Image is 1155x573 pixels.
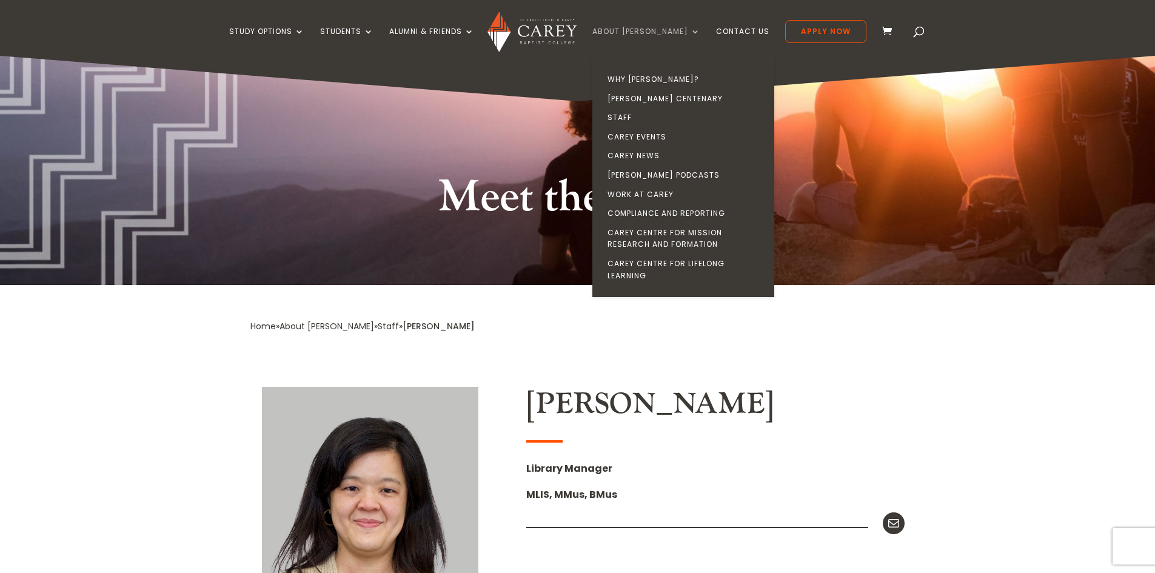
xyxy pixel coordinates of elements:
[526,387,905,428] h2: [PERSON_NAME]
[417,169,738,232] h1: Meet the Team
[595,127,777,147] a: Carey Events
[320,27,373,56] a: Students
[595,146,777,166] a: Carey News
[389,27,474,56] a: Alumni & Friends
[487,12,577,52] img: Carey Baptist College
[280,320,374,332] a: About [PERSON_NAME]
[785,20,866,43] a: Apply Now
[595,70,777,89] a: Why [PERSON_NAME]?
[378,320,399,332] a: Staff
[592,27,700,56] a: About [PERSON_NAME]
[595,223,777,254] a: Carey Centre for Mission Research and Formation
[229,27,304,56] a: Study Options
[595,204,777,223] a: Compliance and Reporting
[250,318,403,335] div: » » »
[250,320,276,332] a: Home
[716,27,769,56] a: Contact Us
[526,488,617,501] strong: MLIS, MMus, BMus
[595,166,777,185] a: [PERSON_NAME] Podcasts
[595,89,777,109] a: [PERSON_NAME] Centenary
[595,254,777,285] a: Carey Centre for Lifelong Learning
[595,108,777,127] a: Staff
[526,461,612,475] strong: Library Manager
[403,318,475,335] div: [PERSON_NAME]
[595,185,777,204] a: Work at Carey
